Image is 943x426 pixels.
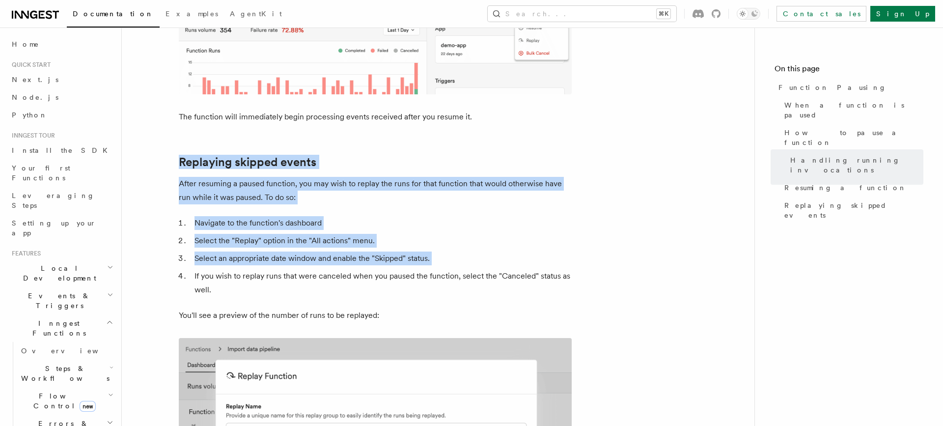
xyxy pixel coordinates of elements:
[8,250,41,257] span: Features
[8,88,115,106] a: Node.js
[8,314,115,342] button: Inngest Functions
[790,155,923,175] span: Handling running invocations
[179,110,572,124] p: The function will immediately begin processing events received after you resume it.
[8,142,115,159] a: Install the SDK
[8,71,115,88] a: Next.js
[12,164,70,182] span: Your first Functions
[870,6,935,22] a: Sign Up
[12,76,58,84] span: Next.js
[780,197,923,224] a: Replaying skipped events
[230,10,282,18] span: AgentKit
[784,200,923,220] span: Replaying skipped events
[786,151,923,179] a: Handling running invocations
[780,96,923,124] a: When a function is paused
[8,187,115,214] a: Leveraging Steps
[8,35,115,53] a: Home
[179,177,572,204] p: After resuming a paused function, you may wish to replay the runs for that function that would ot...
[12,192,95,209] span: Leveraging Steps
[780,179,923,197] a: Resuming a function
[17,391,108,411] span: Flow Control
[784,128,923,147] span: How to pause a function
[12,219,96,237] span: Setting up your app
[17,387,115,415] button: Flow Controlnew
[192,234,572,248] li: Select the "Replay" option in the "All actions" menu.
[784,100,923,120] span: When a function is paused
[784,183,907,193] span: Resuming a function
[80,401,96,412] span: new
[12,111,48,119] span: Python
[179,155,316,169] a: Replaying skipped events
[488,6,676,22] button: Search...⌘K
[778,83,887,92] span: Function Pausing
[8,106,115,124] a: Python
[73,10,154,18] span: Documentation
[17,342,115,360] a: Overview
[166,10,218,18] span: Examples
[8,287,115,314] button: Events & Triggers
[8,132,55,140] span: Inngest tour
[12,146,113,154] span: Install the SDK
[12,39,39,49] span: Home
[737,8,760,20] button: Toggle dark mode
[780,124,923,151] a: How to pause a function
[8,318,106,338] span: Inngest Functions
[8,159,115,187] a: Your first Functions
[775,79,923,96] a: Function Pausing
[8,291,107,311] span: Events & Triggers
[17,364,110,383] span: Steps & Workflows
[775,63,923,79] h4: On this page
[179,309,572,322] p: You'll see a preview of the number of runs to be replayed:
[8,263,107,283] span: Local Development
[12,93,58,101] span: Node.js
[160,3,224,27] a: Examples
[8,214,115,242] a: Setting up your app
[657,9,670,19] kbd: ⌘K
[67,3,160,28] a: Documentation
[17,360,115,387] button: Steps & Workflows
[21,347,122,355] span: Overview
[8,61,51,69] span: Quick start
[777,6,866,22] a: Contact sales
[8,259,115,287] button: Local Development
[192,216,572,230] li: Navigate to the function's dashboard
[192,269,572,297] li: If you wish to replay runs that were canceled when you paused the function, select the "Canceled"...
[192,252,572,265] li: Select an appropriate date window and enable the "Skipped" status.
[224,3,288,27] a: AgentKit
